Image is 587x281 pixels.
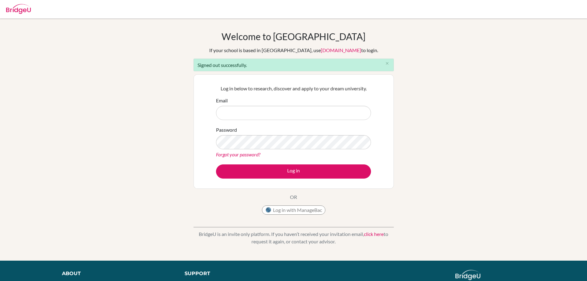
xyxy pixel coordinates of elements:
[321,47,361,53] a: [DOMAIN_NAME]
[216,126,237,134] label: Password
[216,85,371,92] p: Log in below to research, discover and apply to your dream university.
[185,270,286,277] div: Support
[194,230,394,245] p: BridgeU is an invite only platform. If you haven’t received your invitation email, to request it ...
[216,151,260,157] a: Forgot your password?
[216,164,371,179] button: Log in
[62,270,171,277] div: About
[6,4,31,14] img: Bridge-U
[194,59,394,71] div: Signed out successfully.
[385,61,389,66] i: close
[216,97,228,104] label: Email
[222,31,365,42] h1: Welcome to [GEOGRAPHIC_DATA]
[455,270,480,280] img: logo_white@2x-f4f0deed5e89b7ecb1c2cc34c3e3d731f90f0f143d5ea2071677605dd97b5244.png
[290,193,297,201] p: OR
[381,59,393,68] button: Close
[262,205,325,215] button: Log in with ManageBac
[364,231,384,237] a: click here
[209,47,378,54] div: If your school is based in [GEOGRAPHIC_DATA], use to login.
